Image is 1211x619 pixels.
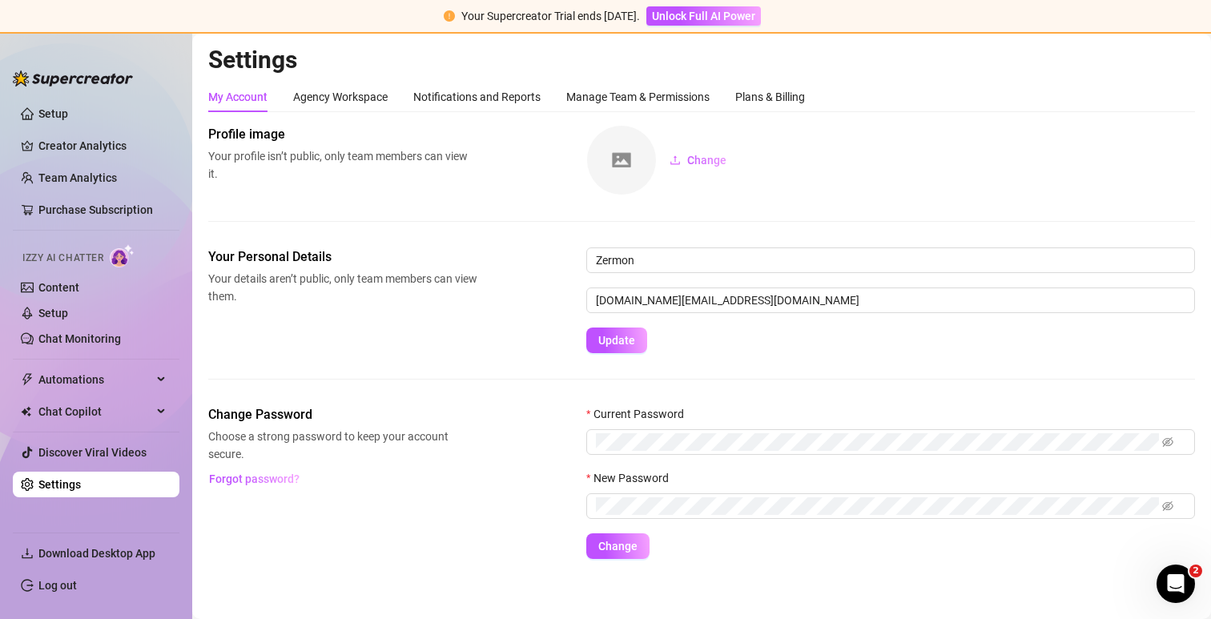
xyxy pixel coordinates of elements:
[38,197,167,223] a: Purchase Subscription
[646,6,761,26] button: Unlock Full AI Power
[208,405,477,424] span: Change Password
[586,533,650,559] button: Change
[38,478,81,491] a: Settings
[21,547,34,560] span: download
[566,88,710,106] div: Manage Team & Permissions
[652,10,755,22] span: Unlock Full AI Power
[586,287,1195,313] input: Enter new email
[1162,436,1173,448] span: eye-invisible
[646,10,761,22] a: Unlock Full AI Power
[38,107,68,120] a: Setup
[38,367,152,392] span: Automations
[687,154,726,167] span: Change
[208,88,268,106] div: My Account
[598,540,638,553] span: Change
[444,10,455,22] span: exclamation-circle
[209,472,300,485] span: Forgot password?
[461,10,640,22] span: Your Supercreator Trial ends [DATE].
[38,133,167,159] a: Creator Analytics
[208,247,477,267] span: Your Personal Details
[38,399,152,424] span: Chat Copilot
[208,270,477,305] span: Your details aren’t public, only team members can view them.
[208,428,477,463] span: Choose a strong password to keep your account secure.
[657,147,739,173] button: Change
[598,334,635,347] span: Update
[38,281,79,294] a: Content
[586,405,694,423] label: Current Password
[38,171,117,184] a: Team Analytics
[1157,565,1195,603] iframe: Intercom live chat
[670,155,681,166] span: upload
[587,126,656,195] img: square-placeholder.png
[13,70,133,86] img: logo-BBDzfeDw.svg
[596,497,1159,515] input: New Password
[208,466,300,492] button: Forgot password?
[293,88,388,106] div: Agency Workspace
[38,579,77,592] a: Log out
[208,147,477,183] span: Your profile isn’t public, only team members can view it.
[208,125,477,144] span: Profile image
[586,328,647,353] button: Update
[1162,500,1173,512] span: eye-invisible
[586,247,1195,273] input: Enter name
[208,45,1195,75] h2: Settings
[38,446,147,459] a: Discover Viral Videos
[22,251,103,266] span: Izzy AI Chatter
[110,244,135,267] img: AI Chatter
[38,332,121,345] a: Chat Monitoring
[21,406,31,417] img: Chat Copilot
[596,433,1159,451] input: Current Password
[38,547,155,560] span: Download Desktop App
[38,307,68,320] a: Setup
[586,469,679,487] label: New Password
[1189,565,1202,577] span: 2
[413,88,541,106] div: Notifications and Reports
[21,373,34,386] span: thunderbolt
[735,88,805,106] div: Plans & Billing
